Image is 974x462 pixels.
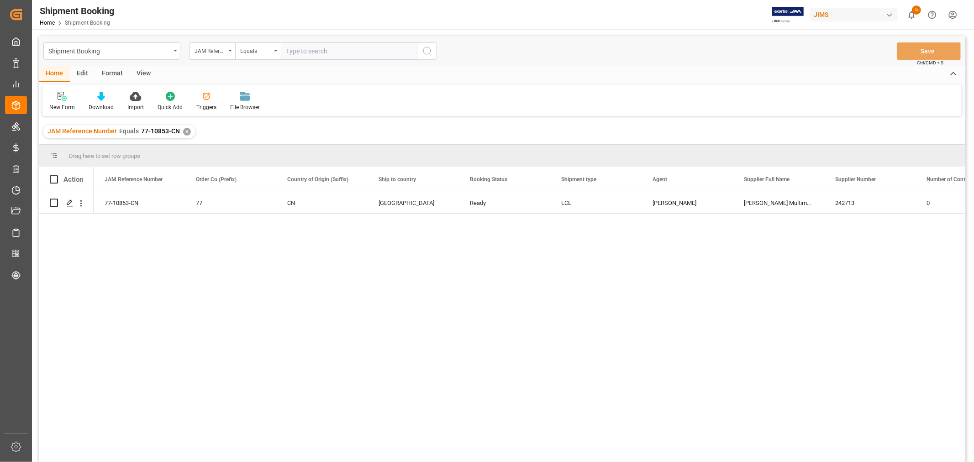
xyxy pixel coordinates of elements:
div: Ready [470,193,539,214]
span: Drag here to set row groups [69,152,140,159]
button: open menu [190,42,235,60]
div: CN [287,193,357,214]
div: Triggers [196,103,216,111]
input: Type to search [281,42,418,60]
span: 5 [912,5,921,15]
span: Equals [119,127,139,135]
button: Help Center [922,5,942,25]
span: JAM Reference Number [47,127,117,135]
button: open menu [43,42,180,60]
button: search button [418,42,437,60]
div: Home [39,66,70,82]
div: 242713 [824,192,916,213]
div: [PERSON_NAME] [653,193,722,214]
div: JAM Reference Number [195,45,226,55]
span: Ctrl/CMD + S [917,59,943,66]
div: ✕ [183,128,191,136]
span: JAM Reference Number [105,176,163,183]
div: New Form [49,103,75,111]
button: JIMS [810,6,901,23]
div: Import [127,103,144,111]
span: Country of Origin (Suffix) [287,176,348,183]
span: Agent [653,176,667,183]
div: [GEOGRAPHIC_DATA] [379,193,448,214]
div: [PERSON_NAME] Multimedia [GEOGRAPHIC_DATA] [733,192,824,213]
span: Supplier Number [835,176,876,183]
span: Shipment type [561,176,596,183]
span: Order Co (Prefix) [196,176,237,183]
img: Exertis%20JAM%20-%20Email%20Logo.jpg_1722504956.jpg [772,7,804,23]
div: Quick Add [158,103,183,111]
div: Shipment Booking [48,45,170,56]
div: File Browser [230,103,260,111]
a: Home [40,20,55,26]
div: JIMS [810,8,898,21]
span: Supplier Full Name [744,176,790,183]
button: open menu [235,42,281,60]
button: show 5 new notifications [901,5,922,25]
span: Ship to country [379,176,416,183]
span: Booking Status [470,176,507,183]
div: Download [89,103,114,111]
div: 77-10853-CN [94,192,185,213]
div: LCL [561,193,631,214]
div: Press SPACE to select this row. [39,192,94,214]
div: Edit [70,66,95,82]
div: Shipment Booking [40,4,114,18]
div: Equals [240,45,271,55]
span: 77-10853-CN [141,127,180,135]
div: View [130,66,158,82]
div: 77 [196,193,265,214]
div: Format [95,66,130,82]
button: Save [897,42,961,60]
div: Action [63,175,83,184]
